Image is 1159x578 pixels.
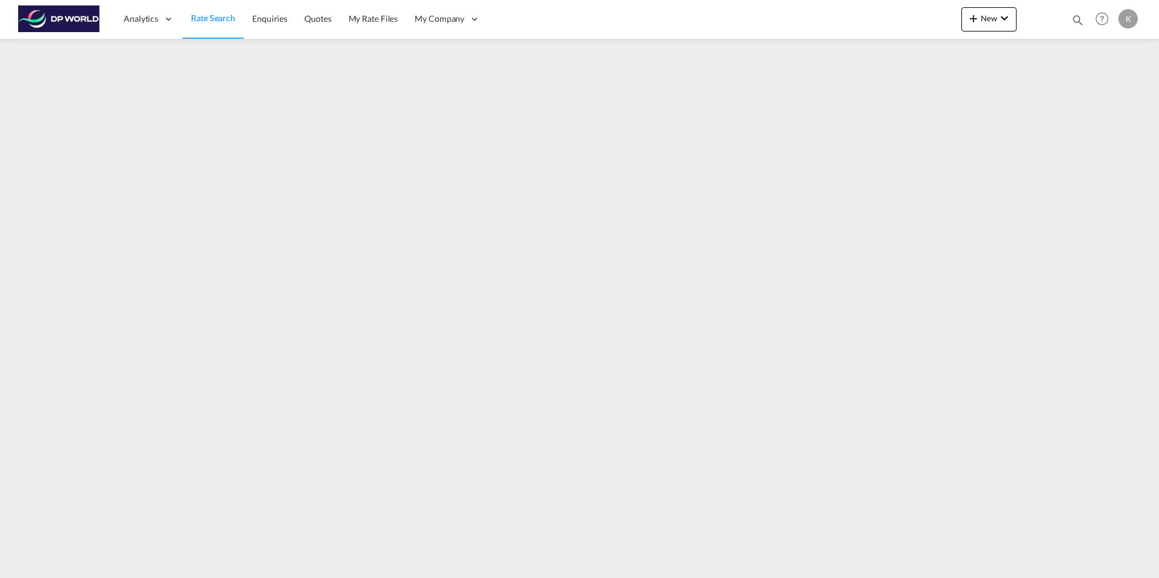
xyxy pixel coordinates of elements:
span: My Rate Files [349,13,398,24]
div: Help [1092,8,1118,30]
md-icon: icon-magnify [1071,13,1084,27]
span: Analytics [124,13,158,25]
img: c08ca190194411f088ed0f3ba295208c.png [18,5,100,33]
span: Rate Search [191,13,235,23]
span: New [966,13,1012,23]
md-icon: icon-chevron-down [997,11,1012,25]
md-icon: icon-plus 400-fg [966,11,981,25]
span: Enquiries [252,13,287,24]
div: K [1118,9,1138,28]
div: icon-magnify [1071,13,1084,32]
span: Quotes [304,13,331,24]
button: icon-plus 400-fgNewicon-chevron-down [961,7,1017,32]
span: My Company [415,13,464,25]
span: Help [1092,8,1112,29]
